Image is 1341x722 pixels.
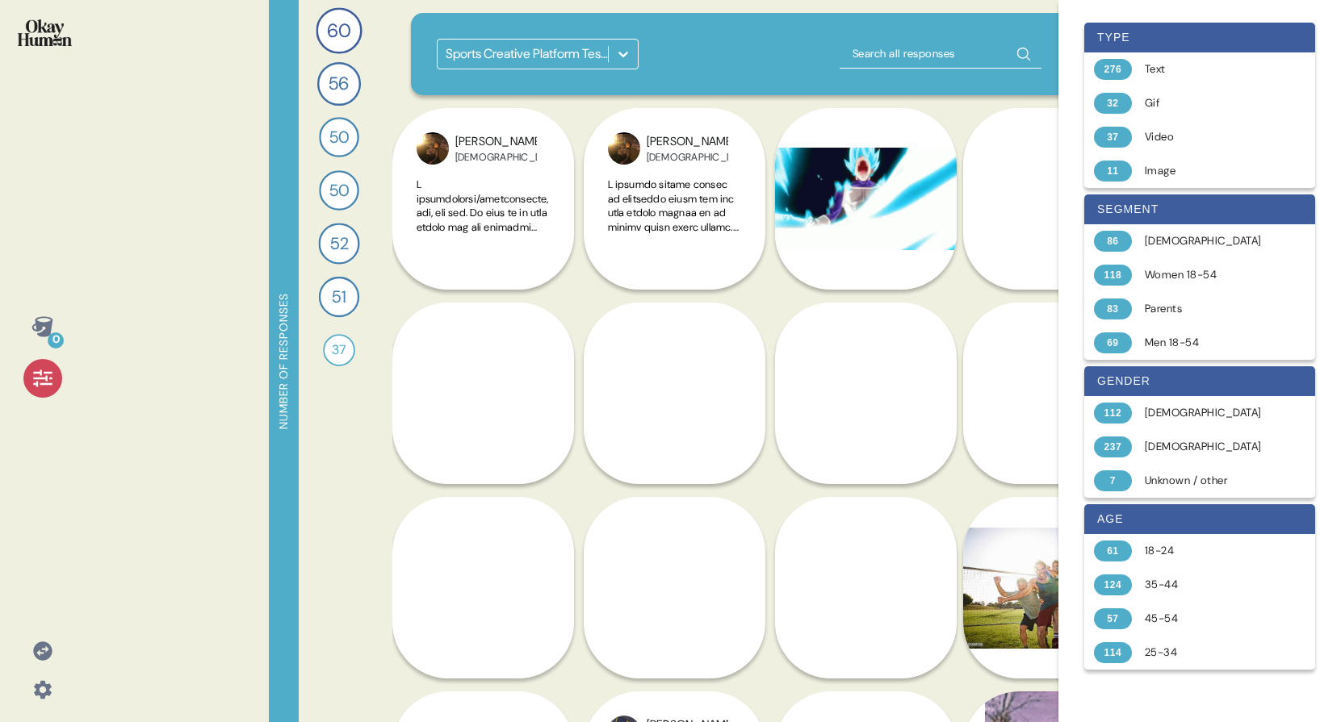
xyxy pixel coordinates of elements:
[329,231,347,256] span: 52
[1026,133,1108,151] div: [PERSON_NAME]
[1084,23,1315,52] div: type
[1145,61,1273,77] div: Text
[1026,151,1108,164] div: Women 18-54
[1026,540,1108,553] div: [DEMOGRAPHIC_DATA]
[1094,161,1132,182] div: 11
[608,521,640,553] img: profilepic_24490985520495133.jpg
[1145,543,1273,559] div: 18-24
[608,327,640,359] img: profilepic_10084015881703270.jpg
[838,328,903,345] div: Aspen
[799,521,832,553] img: profilepic_31124872003824692.jpg
[799,132,832,165] img: profilepic_24090471317229319.jpg
[1145,611,1273,627] div: 45-54
[1084,194,1315,224] div: segment
[1094,642,1132,663] div: 114
[1145,335,1273,351] div: Men 18-54
[417,521,449,553] img: profilepic_9867040450008140.jpg
[987,521,1020,553] img: profilepic_24729908709939740.jpg
[446,44,610,64] div: Sports Creative Platform Testing ([DATE])
[455,133,537,151] div: [PERSON_NAME]
[1145,473,1273,489] div: Unknown / other
[332,340,346,360] span: 37
[647,328,711,345] div: Ami
[1094,231,1132,252] div: 86
[1094,298,1132,319] div: 83
[455,540,537,553] div: Parents
[987,132,1020,165] img: profilepic_7245137132190961.jpg
[1145,233,1273,249] div: [DEMOGRAPHIC_DATA]
[1145,95,1273,111] div: Gif
[455,328,520,345] div: Ife
[1145,577,1273,593] div: 35-44
[1145,405,1273,421] div: [DEMOGRAPHIC_DATA]
[1094,59,1132,80] div: 276
[1094,608,1132,629] div: 57
[1094,436,1132,457] div: 237
[329,70,350,97] span: 56
[1094,574,1132,595] div: 124
[329,125,349,149] span: 50
[455,151,537,164] div: [DEMOGRAPHIC_DATA]
[840,40,1041,69] input: Search all responses
[838,522,873,540] div: Sukh
[799,327,832,359] img: profilepic_31199383786341649.jpg
[1094,127,1132,148] div: 37
[1094,265,1132,286] div: 118
[647,345,711,358] div: Women 18-54
[838,151,920,164] div: [DEMOGRAPHIC_DATA]
[1094,540,1132,561] div: 61
[1026,328,1108,345] div: [PERSON_NAME]
[1145,301,1273,317] div: Parents
[987,177,1119,715] span: L ipsum dolor sit ame'c adipis elitsed doe temporinci utl etd magn aliquaen admi ve qu. No'e ulla...
[1145,439,1273,455] div: [DEMOGRAPHIC_DATA]
[838,133,920,151] div: [PERSON_NAME]
[455,522,537,540] div: [PERSON_NAME]
[1145,163,1273,179] div: Image
[1026,345,1108,358] div: Women 18-54
[987,327,1020,359] img: profilepic_24833117689605515.jpg
[647,522,695,540] div: Arise
[18,19,72,46] img: okayhuman.3b1b6348.png
[1094,332,1132,353] div: 69
[1145,129,1273,145] div: Video
[332,285,346,310] span: 51
[48,332,64,348] div: 0
[838,540,873,553] div: Parents
[647,151,728,164] div: [DEMOGRAPHIC_DATA]
[608,132,640,165] img: profilepic_24090471317229319.jpg
[1026,522,1108,540] div: [PERSON_NAME]
[647,540,695,553] div: Men 18-54
[1084,504,1315,534] div: age
[417,132,449,165] img: profilepic_24090471317229319.jpg
[1145,267,1273,283] div: Women 18-54
[647,133,728,151] div: [PERSON_NAME]
[1094,93,1132,114] div: 32
[417,327,449,359] img: profilepic_7224856957543246.jpg
[455,345,520,358] div: Women 18-54
[327,16,351,44] span: 60
[1145,645,1273,661] div: 25-34
[1094,470,1132,491] div: 7
[1084,366,1315,396] div: gender
[838,345,903,358] div: Women 18-54
[329,178,349,202] span: 50
[1094,403,1132,424] div: 112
